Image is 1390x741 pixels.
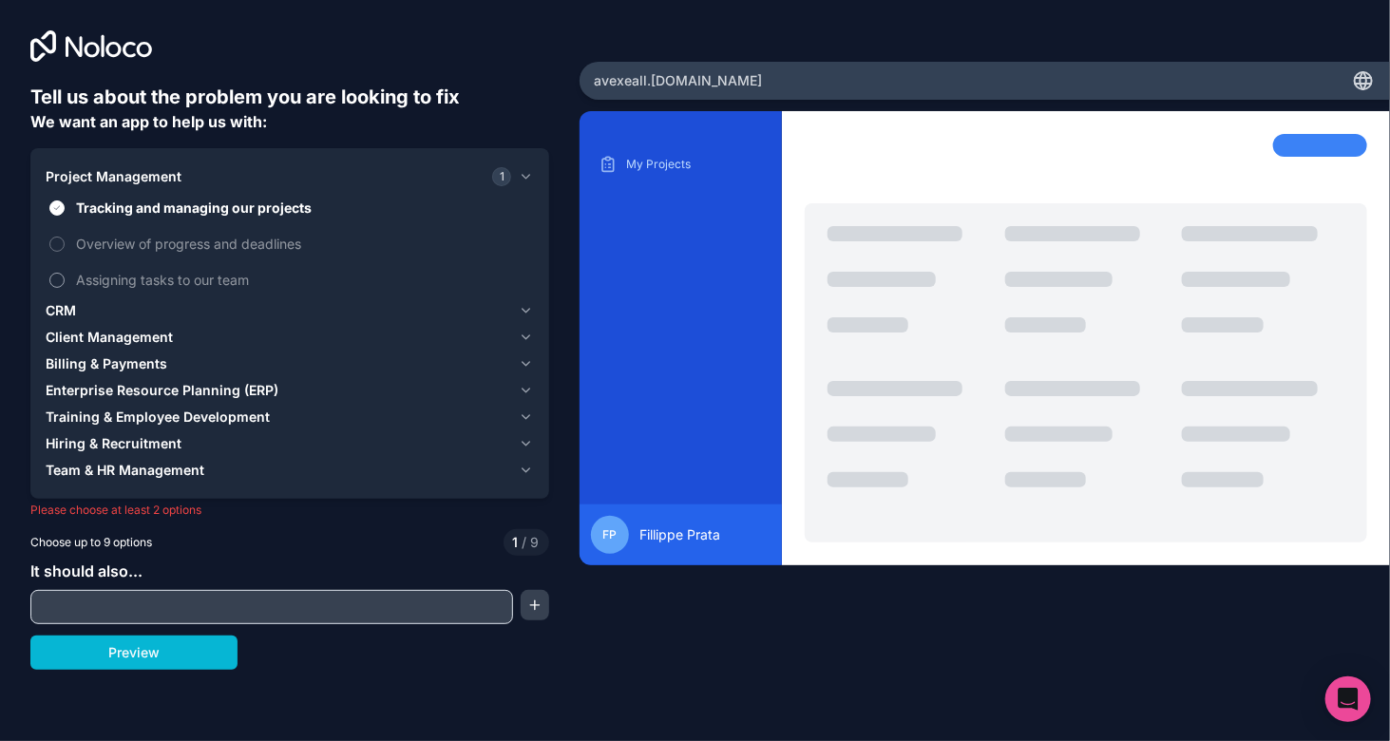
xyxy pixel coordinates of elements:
[30,534,152,551] span: Choose up to 9 options
[46,461,204,480] span: Team & HR Management
[595,149,767,489] div: scrollable content
[519,533,540,552] span: 9
[523,534,527,550] span: /
[46,381,278,400] span: Enterprise Resource Planning (ERP)
[46,190,534,297] div: Project Management1
[595,71,763,90] span: avexeall .[DOMAIN_NAME]
[46,430,534,457] button: Hiring & Recruitment
[30,503,549,518] p: Please choose at least 2 options
[1325,676,1371,722] div: Open Intercom Messenger
[492,167,511,186] span: 1
[30,112,267,131] span: We want an app to help us with:
[46,404,534,430] button: Training & Employee Development
[76,270,530,290] span: Assigning tasks to our team
[30,561,143,580] span: It should also...
[46,301,76,320] span: CRM
[46,377,534,404] button: Enterprise Resource Planning (ERP)
[46,328,173,347] span: Client Management
[46,351,534,377] button: Billing & Payments
[49,273,65,288] button: Assigning tasks to our team
[46,297,534,324] button: CRM
[76,198,530,218] span: Tracking and managing our projects
[640,525,721,544] span: Fillippe Prata
[30,636,238,670] button: Preview
[46,354,167,373] span: Billing & Payments
[627,157,763,172] p: My Projects
[46,324,534,351] button: Client Management
[46,163,534,190] button: Project Management1
[76,234,530,254] span: Overview of progress and deadlines
[46,457,534,484] button: Team & HR Management
[49,200,65,216] button: Tracking and managing our projects
[513,533,519,552] span: 1
[602,527,617,542] span: FP
[46,434,181,453] span: Hiring & Recruitment
[46,167,181,186] span: Project Management
[30,84,549,110] h6: Tell us about the problem you are looking to fix
[46,408,270,427] span: Training & Employee Development
[49,237,65,252] button: Overview of progress and deadlines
